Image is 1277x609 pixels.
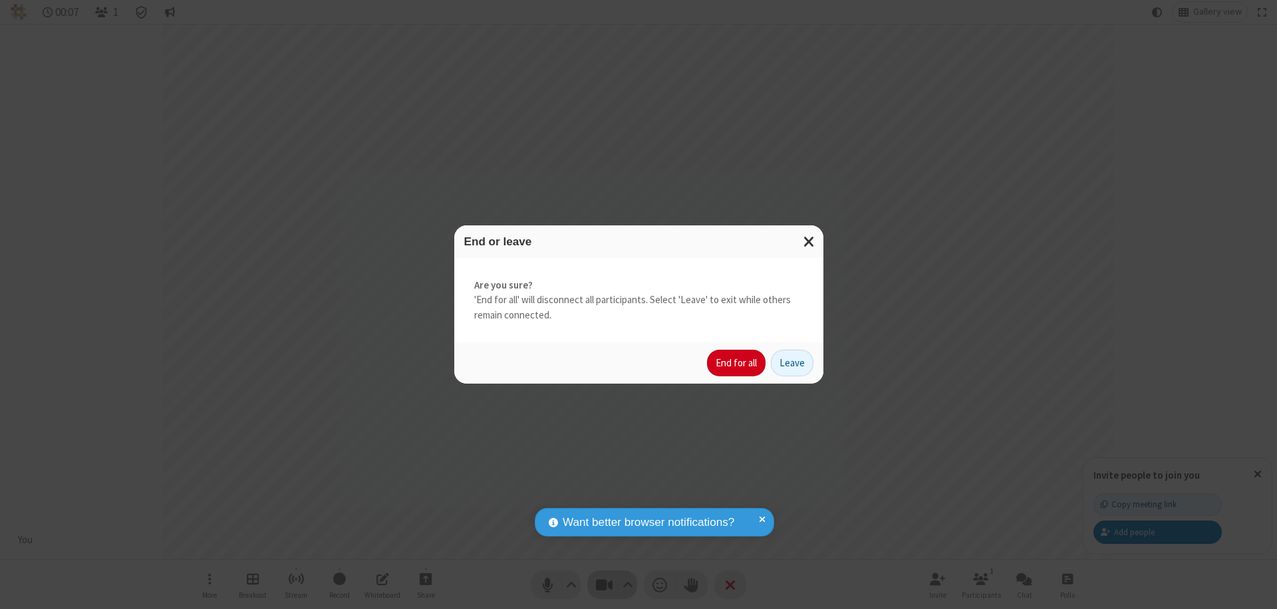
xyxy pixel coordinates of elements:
button: Close modal [795,225,823,258]
strong: Are you sure? [474,278,803,293]
div: 'End for all' will disconnect all participants. Select 'Leave' to exit while others remain connec... [454,258,823,343]
span: Want better browser notifications? [563,514,734,531]
button: Leave [771,350,813,376]
h3: End or leave [464,235,813,248]
button: End for all [707,350,766,376]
